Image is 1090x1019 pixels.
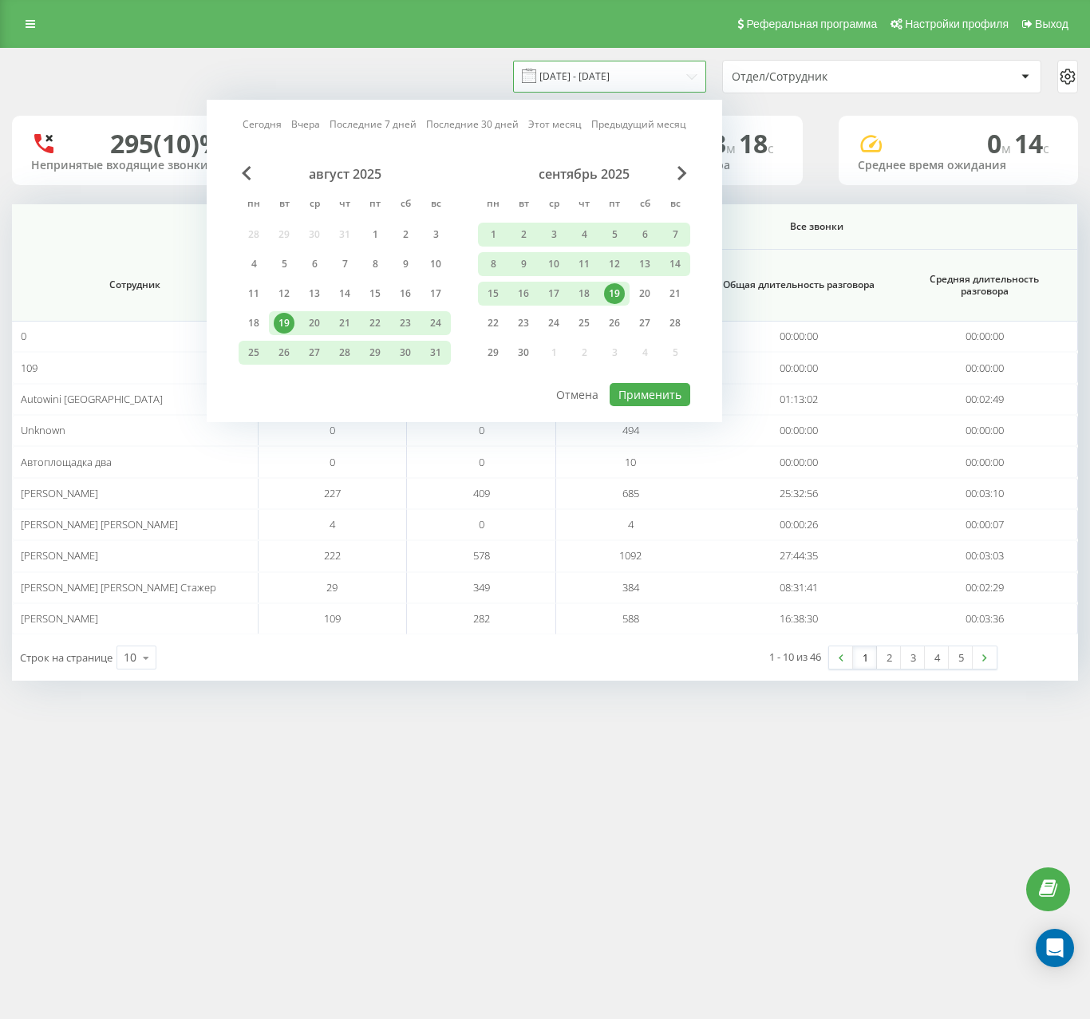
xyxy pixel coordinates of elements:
[908,273,1060,298] span: Средняя длительность разговора
[395,313,416,334] div: 23
[712,126,739,160] span: 3
[665,283,685,304] div: 21
[574,313,594,334] div: 25
[21,455,112,469] span: Автоплощадка два
[425,254,446,274] div: 10
[473,611,490,626] span: 282
[768,140,774,157] span: c
[21,361,38,375] span: 109
[424,193,448,217] abbr: воскресенье
[630,311,660,335] div: сб 27 сент. 2025 г.
[732,70,922,84] div: Отдел/Сотрудник
[483,313,504,334] div: 22
[239,341,269,365] div: пн 25 авг. 2025 г.
[604,254,625,274] div: 12
[705,540,892,571] td: 27:44:35
[634,313,655,334] div: 27
[599,252,630,276] div: пт 12 сент. 2025 г.
[508,311,539,335] div: вт 23 сент. 2025 г.
[302,193,326,217] abbr: среда
[333,193,357,217] abbr: четверг
[891,415,1078,446] td: 00:00:00
[543,283,564,304] div: 17
[722,278,875,291] span: Общая длительность разговора
[630,252,660,276] div: сб 13 сент. 2025 г.
[269,282,299,306] div: вт 12 авг. 2025 г.
[390,282,421,306] div: сб 16 авг. 2025 г.
[513,254,534,274] div: 9
[574,283,594,304] div: 18
[539,282,569,306] div: ср 17 сент. 2025 г.
[891,352,1078,383] td: 00:00:00
[360,282,390,306] div: пт 15 авг. 2025 г.
[21,517,178,531] span: [PERSON_NAME] [PERSON_NAME]
[299,282,330,306] div: ср 13 авг. 2025 г.
[274,254,294,274] div: 5
[513,342,534,363] div: 30
[239,311,269,335] div: пн 18 авг. 2025 г.
[243,254,264,274] div: 4
[274,313,294,334] div: 19
[547,383,607,406] button: Отмена
[110,128,223,159] div: 295 (10)%
[304,283,325,304] div: 13
[539,311,569,335] div: ср 24 сент. 2025 г.
[243,313,264,334] div: 18
[574,254,594,274] div: 11
[739,126,774,160] span: 18
[324,611,341,626] span: 109
[390,252,421,276] div: сб 9 авг. 2025 г.
[473,548,490,563] span: 578
[473,486,490,500] span: 409
[660,311,690,335] div: вс 28 сент. 2025 г.
[479,517,484,531] span: 0
[705,384,892,415] td: 01:13:02
[705,415,892,446] td: 00:00:00
[365,283,385,304] div: 15
[291,117,320,132] a: Вчера
[572,193,596,217] abbr: четверг
[425,313,446,334] div: 24
[20,650,113,665] span: Строк на странице
[599,311,630,335] div: пт 26 сент. 2025 г.
[299,252,330,276] div: ср 6 авг. 2025 г.
[390,341,421,365] div: сб 30 авг. 2025 г.
[1043,140,1049,157] span: c
[421,282,451,306] div: вс 17 авг. 2025 г.
[274,342,294,363] div: 26
[542,193,566,217] abbr: среда
[478,311,508,335] div: пн 22 сент. 2025 г.
[853,646,877,669] a: 1
[543,313,564,334] div: 24
[478,341,508,365] div: пн 29 сент. 2025 г.
[660,252,690,276] div: вс 14 сент. 2025 г.
[426,117,519,132] a: Последние 30 дней
[243,283,264,304] div: 11
[242,193,266,217] abbr: понедельник
[543,224,564,245] div: 3
[479,455,484,469] span: 0
[508,252,539,276] div: вт 9 сент. 2025 г.
[513,283,534,304] div: 16
[360,252,390,276] div: пт 8 авг. 2025 г.
[746,18,877,30] span: Реферальная программа
[360,311,390,335] div: пт 22 авг. 2025 г.
[478,282,508,306] div: пн 15 сент. 2025 г.
[726,140,739,157] span: м
[508,282,539,306] div: вт 16 сент. 2025 г.
[421,311,451,335] div: вс 24 авг. 2025 г.
[21,548,98,563] span: [PERSON_NAME]
[21,392,163,406] span: Autowini [GEOGRAPHIC_DATA]
[513,224,534,245] div: 2
[677,166,687,180] span: Next Month
[304,254,325,274] div: 6
[390,223,421,247] div: сб 2 авг. 2025 г.
[483,224,504,245] div: 1
[243,117,282,132] a: Сегодня
[574,224,594,245] div: 4
[421,341,451,365] div: вс 31 авг. 2025 г.
[539,223,569,247] div: ср 3 сент. 2025 г.
[395,283,416,304] div: 16
[630,223,660,247] div: сб 6 сент. 2025 г.
[660,223,690,247] div: вс 7 сент. 2025 г.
